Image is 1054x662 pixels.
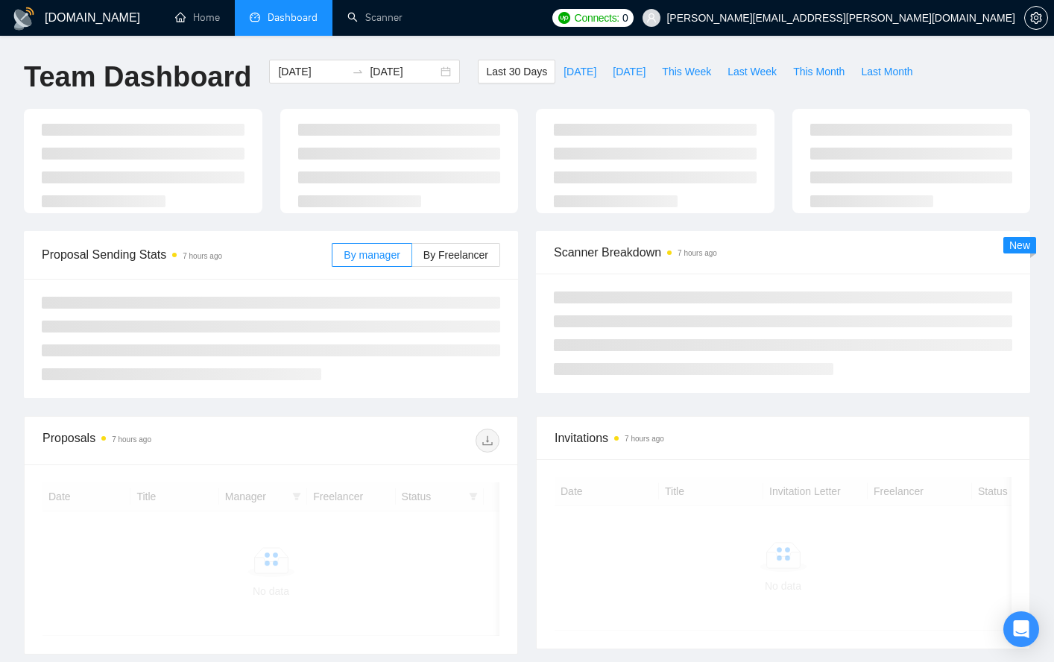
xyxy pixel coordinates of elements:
[625,435,664,443] time: 7 hours ago
[662,63,711,80] span: This Week
[564,63,596,80] span: [DATE]
[486,63,547,80] span: Last 30 Days
[853,60,921,83] button: Last Month
[24,60,251,95] h1: Team Dashboard
[861,63,912,80] span: Last Month
[646,13,657,23] span: user
[555,429,1012,447] span: Invitations
[42,429,271,453] div: Proposals
[175,11,220,24] a: homeHome
[1003,611,1039,647] div: Open Intercom Messenger
[613,63,646,80] span: [DATE]
[555,60,605,83] button: [DATE]
[622,10,628,26] span: 0
[654,60,719,83] button: This Week
[352,66,364,78] span: swap-right
[1024,12,1048,24] a: setting
[1009,239,1030,251] span: New
[554,243,1012,262] span: Scanner Breakdown
[1024,6,1048,30] button: setting
[112,435,151,444] time: 7 hours ago
[250,12,260,22] span: dashboard
[478,60,555,83] button: Last 30 Days
[678,249,717,257] time: 7 hours ago
[370,63,438,80] input: End date
[12,7,36,31] img: logo
[347,11,403,24] a: searchScanner
[575,10,619,26] span: Connects:
[558,12,570,24] img: upwork-logo.png
[352,66,364,78] span: to
[183,252,222,260] time: 7 hours ago
[42,245,332,264] span: Proposal Sending Stats
[268,11,318,24] span: Dashboard
[728,63,777,80] span: Last Week
[719,60,785,83] button: Last Week
[605,60,654,83] button: [DATE]
[793,63,845,80] span: This Month
[785,60,853,83] button: This Month
[1025,12,1047,24] span: setting
[423,249,488,261] span: By Freelancer
[344,249,400,261] span: By manager
[278,63,346,80] input: Start date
